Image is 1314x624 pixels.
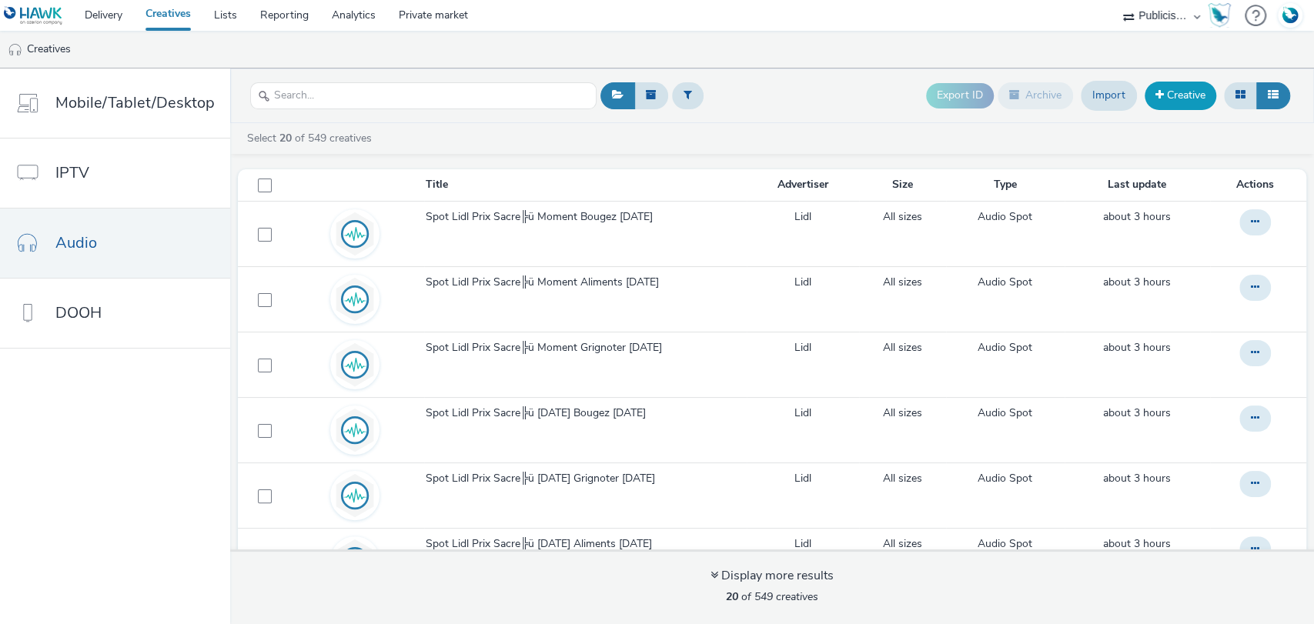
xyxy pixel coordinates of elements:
[426,275,745,298] a: Spot Lidl Prix Sacre╠ü Moment Aliments [DATE]
[883,405,922,421] a: All sizes
[1103,275,1171,290] a: 5 September 2025, 15:52
[998,82,1073,108] button: Archive
[426,340,745,363] a: Spot Lidl Prix Sacre╠ü Moment Grignoter [DATE]
[747,169,859,201] th: Advertiser
[426,209,659,225] span: Spot Lidl Prix Sacre╠ü Moment Bougez [DATE]
[794,340,811,355] a: Lidl
[978,209,1032,225] a: Audio Spot
[1103,340,1171,355] span: about 3 hours
[794,209,811,225] a: Lidl
[426,471,745,494] a: Spot Lidl Prix Sacre╠ü [DATE] Grignoter [DATE]
[883,209,922,225] a: All sizes
[794,405,811,421] a: Lidl
[883,275,922,290] a: All sizes
[1210,169,1306,201] th: Actions
[1103,340,1171,355] a: 5 September 2025, 15:52
[710,567,834,585] div: Display more results
[426,405,652,421] span: Spot Lidl Prix Sacre╠ü [DATE] Bougez [DATE]
[978,340,1032,355] a: Audio Spot
[978,405,1032,421] a: Audio Spot
[859,169,946,201] th: Size
[926,83,994,108] button: Export ID
[946,169,1065,201] th: Type
[426,471,661,486] span: Spot Lidl Prix Sacre╠ü [DATE] Grignoter [DATE]
[883,536,922,552] a: All sizes
[1103,405,1171,421] a: 5 September 2025, 15:51
[1208,3,1237,28] a: Hawk Academy
[726,589,738,604] strong: 20
[8,42,23,58] img: audio
[333,342,377,387] img: audio.svg
[1103,405,1171,420] span: about 3 hours
[1103,275,1171,289] span: about 3 hours
[1081,81,1137,110] a: Import
[55,302,102,324] span: DOOH
[794,471,811,486] a: Lidl
[426,536,745,559] a: Spot Lidl Prix Sacre╠ü [DATE] Aliments [DATE]
[794,536,811,552] a: Lidl
[1103,471,1171,486] span: about 3 hours
[1103,536,1171,551] span: about 3 hours
[426,340,668,355] span: Spot Lidl Prix Sacre╠ü Moment Grignoter [DATE]
[333,277,377,322] img: audio.svg
[1065,169,1210,201] th: Last update
[333,408,377,452] img: audio.svg
[978,471,1032,486] a: Audio Spot
[55,162,89,184] span: IPTV
[426,275,665,290] span: Spot Lidl Prix Sacre╠ü Moment Aliments [DATE]
[1279,4,1302,27] img: Account FR
[55,92,215,114] span: Mobile/Tablet/Desktop
[1224,82,1257,108] button: Grid
[726,589,818,604] span: of 549 creatives
[1256,82,1290,108] button: Table
[426,405,745,429] a: Spot Lidl Prix Sacre╠ü [DATE] Bougez [DATE]
[333,539,377,583] img: audio.svg
[1103,471,1171,486] a: 5 September 2025, 15:50
[246,131,378,145] a: Select of 549 creatives
[250,82,597,109] input: Search...
[883,340,922,355] a: All sizes
[4,6,63,25] img: undefined Logo
[794,275,811,290] a: Lidl
[1103,536,1171,552] a: 5 September 2025, 15:50
[333,473,377,518] img: audio.svg
[883,471,922,486] a: All sizes
[55,232,97,254] span: Audio
[1145,82,1216,109] a: Creative
[279,131,292,145] strong: 20
[978,275,1032,290] a: Audio Spot
[426,209,745,232] a: Spot Lidl Prix Sacre╠ü Moment Bougez [DATE]
[1103,209,1171,224] span: about 3 hours
[426,536,658,552] span: Spot Lidl Prix Sacre╠ü [DATE] Aliments [DATE]
[333,212,377,256] img: audio.svg
[424,169,747,201] th: Title
[978,536,1032,552] a: Audio Spot
[1103,209,1171,225] a: 5 September 2025, 15:52
[1208,3,1231,28] img: Hawk Academy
